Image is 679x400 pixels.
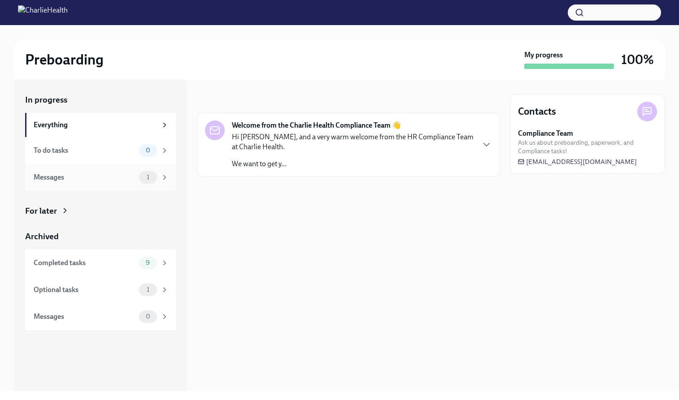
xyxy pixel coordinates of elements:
[25,231,176,242] a: Archived
[25,249,176,276] a: Completed tasks9
[232,159,474,169] p: We want to get y...
[141,174,155,181] span: 1
[25,51,104,69] h2: Preboarding
[518,138,657,155] span: Ask us about preboarding, paperwork, and Compliance tasks!
[34,285,135,295] div: Optional tasks
[25,276,176,303] a: Optional tasks1
[25,137,176,164] a: To do tasks0
[34,172,135,182] div: Messages
[34,312,135,322] div: Messages
[232,132,474,152] p: Hi [PERSON_NAME], and a very warm welcome from the HR Compliance Team at Charlie Health.
[140,313,156,320] span: 0
[25,164,176,191] a: Messages1
[25,205,176,217] a: For later
[232,120,401,130] strong: Welcome from the Charlie Health Compliance Team 👋
[140,259,155,266] span: 9
[34,146,135,155] div: To do tasks
[197,94,239,106] div: In progress
[524,50,563,60] strong: My progress
[34,120,157,130] div: Everything
[141,286,155,293] span: 1
[140,147,156,154] span: 0
[25,94,176,106] a: In progress
[25,303,176,330] a: Messages0
[18,5,68,20] img: CharlieHealth
[518,157,637,166] a: [EMAIL_ADDRESS][DOMAIN_NAME]
[34,258,135,268] div: Completed tasks
[25,113,176,137] a: Everything
[621,52,654,68] h3: 100%
[518,129,573,138] strong: Compliance Team
[25,205,57,217] div: For later
[518,105,556,118] h4: Contacts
